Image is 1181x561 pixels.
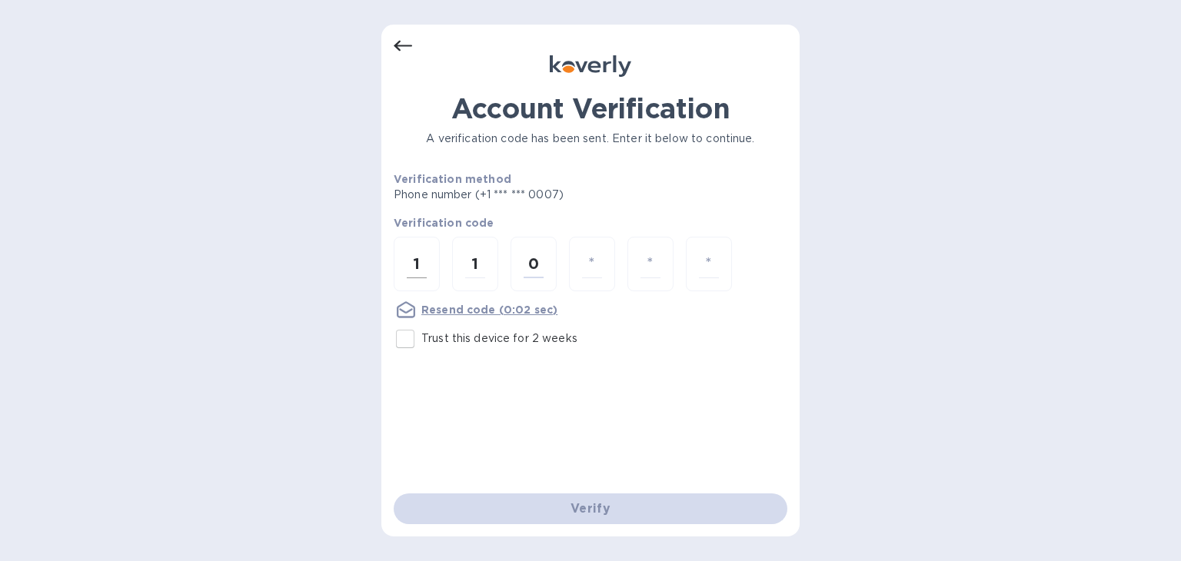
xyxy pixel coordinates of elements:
p: Verification code [394,215,787,231]
p: A verification code has been sent. Enter it below to continue. [394,131,787,147]
b: Verification method [394,173,511,185]
p: Phone number (+1 *** *** 0007) [394,187,681,203]
u: Resend code (0:02 sec) [421,304,557,316]
p: Trust this device for 2 weeks [421,330,577,347]
h1: Account Verification [394,92,787,124]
